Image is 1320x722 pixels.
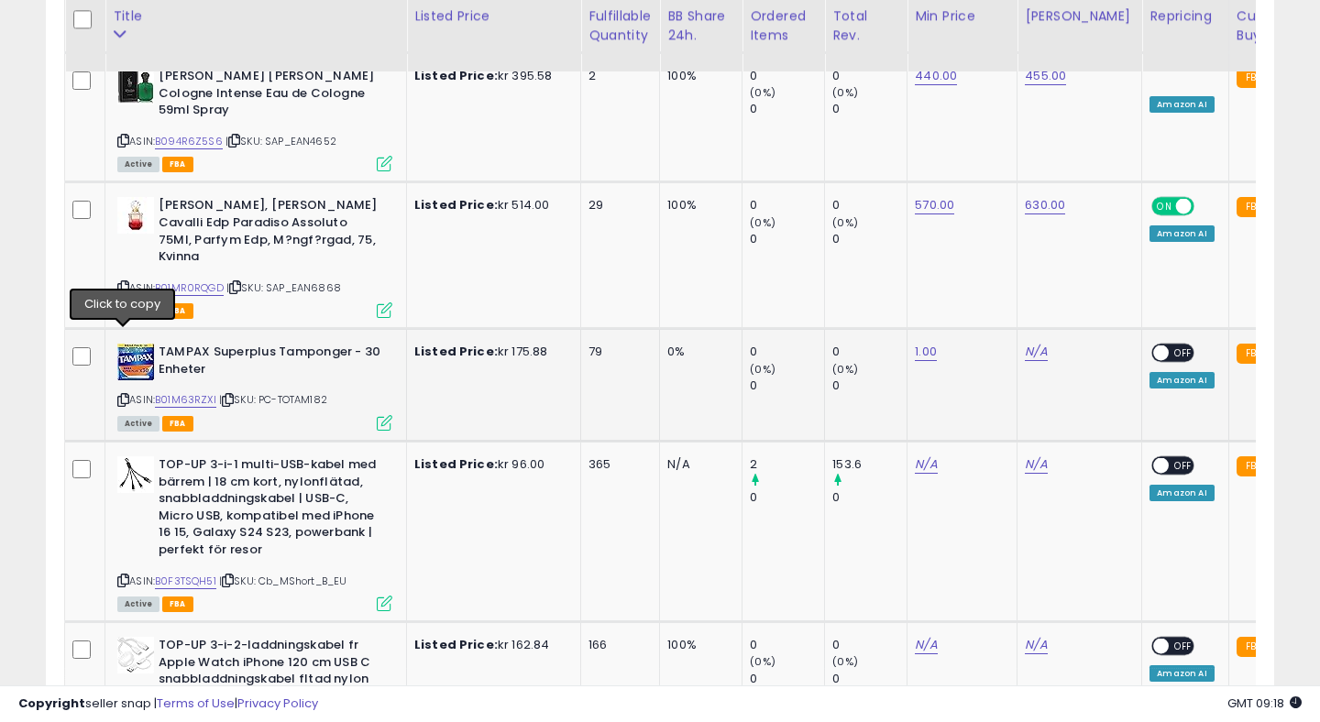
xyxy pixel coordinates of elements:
[117,157,159,172] span: All listings currently available for purchase on Amazon
[667,68,728,84] div: 100%
[1237,637,1270,657] small: FBA
[1025,343,1047,361] a: N/A
[1149,665,1214,682] div: Amazon AI
[219,392,327,407] span: | SKU: PC-TOTAM182
[1237,344,1270,364] small: FBA
[1227,695,1302,712] span: 2025-09-15 09:18 GMT
[155,280,224,296] a: B01MR0RQGD
[915,636,937,654] a: N/A
[225,134,336,148] span: | SKU: SAP_EAN4652
[915,196,954,214] a: 570.00
[750,377,824,394] div: 0
[159,456,381,563] b: TOP-UP 3-i-1 multi-USB-kabel med bärrem | 18 cm kort, nylonflätad, snabbladdningskabel | USB-C, M...
[832,6,899,45] div: Total Rev.
[117,303,159,319] span: All listings currently available for purchase on Amazon
[667,344,728,360] div: 0%
[832,489,907,506] div: 0
[832,68,907,84] div: 0
[750,101,824,117] div: 0
[750,654,775,669] small: (0%)
[588,344,645,360] div: 79
[117,637,154,673] img: 31f4C3MrZKL._SL40_.jpg
[1025,6,1134,26] div: [PERSON_NAME]
[18,695,85,712] strong: Copyright
[155,574,216,589] a: B0F3TSQH51
[117,197,392,316] div: ASIN:
[1169,639,1198,654] span: OFF
[750,489,824,506] div: 0
[117,456,392,609] div: ASIN:
[832,377,907,394] div: 0
[832,344,907,360] div: 0
[1149,485,1214,501] div: Amazon AI
[18,695,318,713] div: seller snap | |
[117,416,159,432] span: All listings currently available for purchase on Amazon
[667,6,734,45] div: BB Share 24h.
[155,134,223,149] a: B094R6Z5S6
[414,456,566,473] div: kr 96.00
[1237,197,1270,217] small: FBA
[155,392,216,408] a: B01M63RZXI
[162,416,193,432] span: FBA
[1025,67,1066,85] a: 455.00
[915,67,957,85] a: 440.00
[1149,6,1220,26] div: Repricing
[832,215,858,230] small: (0%)
[414,6,573,26] div: Listed Price
[750,85,775,100] small: (0%)
[237,695,318,712] a: Privacy Policy
[588,456,645,473] div: 365
[667,197,728,213] div: 100%
[113,6,399,26] div: Title
[414,637,566,653] div: kr 162.84
[832,85,858,100] small: (0%)
[832,197,907,213] div: 0
[1237,456,1270,476] small: FBA
[750,637,824,653] div: 0
[588,68,645,84] div: 2
[832,637,907,653] div: 0
[915,6,1009,26] div: Min Price
[414,455,498,473] b: Listed Price:
[1169,458,1198,474] span: OFF
[117,197,154,234] img: 41FIw+L24JL._SL40_.jpg
[915,343,937,361] a: 1.00
[667,456,728,473] div: N/A
[1153,199,1176,214] span: ON
[414,343,498,360] b: Listed Price:
[162,303,193,319] span: FBA
[750,6,817,45] div: Ordered Items
[1192,199,1221,214] span: OFF
[162,157,193,172] span: FBA
[1169,345,1198,361] span: OFF
[159,344,381,382] b: TAMPAX Superplus Tamponger - 30 Enheter
[832,101,907,117] div: 0
[117,344,154,380] img: 51D3AXCpj0L._SL40_.jpg
[414,636,498,653] b: Listed Price:
[832,456,907,473] div: 153.6
[414,196,498,213] b: Listed Price:
[117,596,159,612] span: All listings currently available for purchase on Amazon
[414,344,566,360] div: kr 175.88
[117,344,392,429] div: ASIN:
[588,197,645,213] div: 29
[832,231,907,247] div: 0
[588,6,652,45] div: Fulfillable Quantity
[226,280,341,295] span: | SKU: SAP_EAN6868
[750,231,824,247] div: 0
[414,197,566,213] div: kr 514.00
[588,637,645,653] div: 166
[1149,372,1214,388] div: Amazon AI
[414,68,566,84] div: kr 395.58
[117,68,154,104] img: 41Fw7hRtyCL._SL40_.jpg
[157,695,235,712] a: Terms of Use
[750,344,824,360] div: 0
[1025,455,1047,474] a: N/A
[667,637,728,653] div: 100%
[1025,196,1065,214] a: 630.00
[915,455,937,474] a: N/A
[1025,636,1047,654] a: N/A
[750,68,824,84] div: 0
[832,654,858,669] small: (0%)
[159,68,381,124] b: [PERSON_NAME] [PERSON_NAME] Cologne Intense Eau de Cologne 59ml Spray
